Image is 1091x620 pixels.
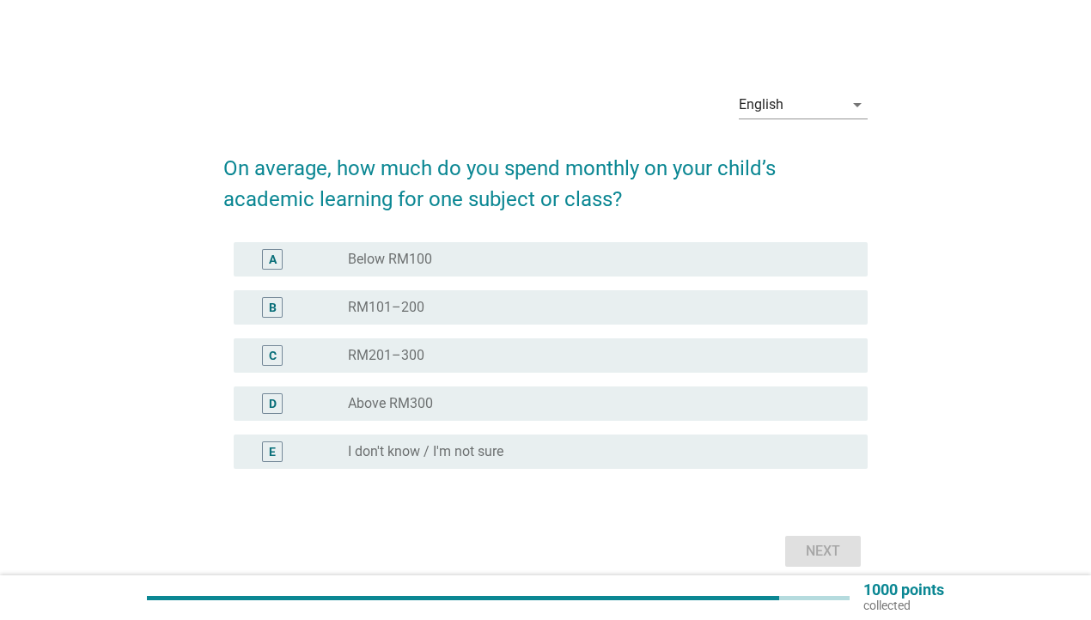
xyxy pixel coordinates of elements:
label: I don't know / I'm not sure [348,443,503,460]
div: A [269,251,277,269]
div: D [269,395,277,413]
i: arrow_drop_down [847,94,868,115]
label: RM201–300 [348,347,424,364]
div: B [269,299,277,317]
label: Below RM100 [348,251,432,268]
div: C [269,347,277,365]
p: collected [863,598,944,613]
div: English [739,97,783,112]
p: 1000 points [863,582,944,598]
h2: On average, how much do you spend monthly on your child’s academic learning for one subject or cl... [223,136,869,215]
label: RM101–200 [348,299,424,316]
div: E [269,443,276,461]
label: Above RM300 [348,395,433,412]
